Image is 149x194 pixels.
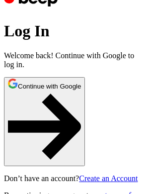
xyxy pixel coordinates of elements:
[4,2,60,11] a: Beep
[79,174,138,183] a: Create an Account
[4,174,145,183] p: Don’t have an account?
[4,77,85,166] button: Continue with Google
[4,51,145,69] p: Welcome back! Continue with Google to log in.
[4,22,145,40] h1: Log In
